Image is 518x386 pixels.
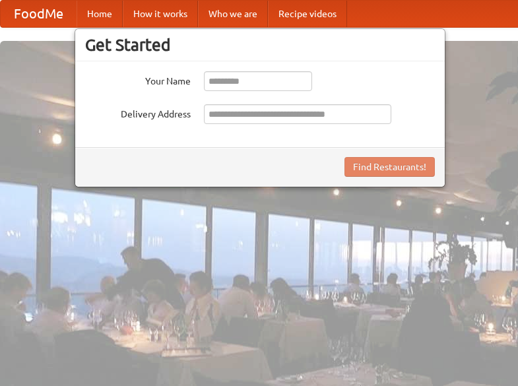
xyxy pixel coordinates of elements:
[85,71,191,88] label: Your Name
[344,157,435,177] button: Find Restaurants!
[85,35,435,55] h3: Get Started
[85,104,191,121] label: Delivery Address
[1,1,77,27] a: FoodMe
[198,1,268,27] a: Who we are
[123,1,198,27] a: How it works
[77,1,123,27] a: Home
[268,1,347,27] a: Recipe videos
